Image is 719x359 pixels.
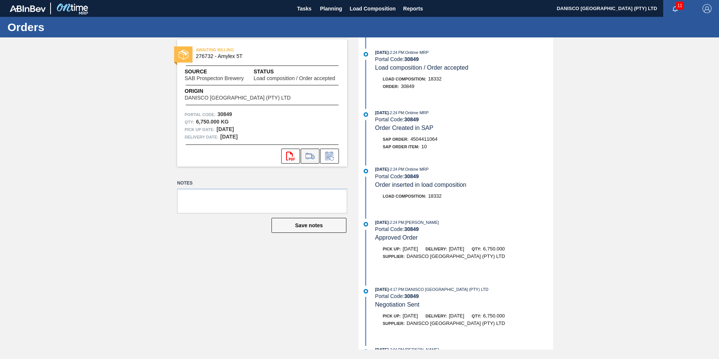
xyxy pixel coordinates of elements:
[404,293,419,299] strong: 30849
[185,118,194,126] span: Qty :
[483,246,505,252] span: 6,750.000
[404,56,419,62] strong: 30849
[185,76,244,81] span: SAB Prospecton Brewery
[375,287,389,292] span: [DATE]
[185,126,215,133] span: Pick up Date:
[389,287,404,292] span: - 4:17 PM
[296,4,313,13] span: Tasks
[383,247,401,251] span: Pick up:
[425,314,447,318] span: Delivery:
[375,173,553,179] div: Portal Code:
[254,76,335,81] span: Load composition / Order accepted
[383,137,409,142] span: SAP Order:
[404,347,439,352] span: : [PERSON_NAME]
[383,254,405,259] span: Supplier:
[483,313,505,319] span: 6,750.000
[375,50,389,55] span: [DATE]
[375,347,389,352] span: [DATE]
[375,125,434,131] span: Order Created in SAP
[375,167,389,171] span: [DATE]
[375,301,419,308] span: Negotiation Sent
[472,314,481,318] span: Qty:
[185,111,216,118] span: Portal Code:
[364,222,368,226] img: atual
[410,136,437,142] span: 4504411064
[403,313,418,319] span: [DATE]
[404,287,489,292] span: : DANISCO [GEOGRAPHIC_DATA] (PTY) LTD
[383,194,426,198] span: Load Composition :
[254,68,340,76] span: Status
[7,23,140,31] h1: Orders
[364,289,368,293] img: atual
[185,95,291,101] span: DANISCO [GEOGRAPHIC_DATA] (PTY) LTD
[425,247,447,251] span: Delivery:
[320,149,339,164] div: Inform order change
[364,52,368,57] img: atual
[364,169,368,173] img: atual
[383,77,426,81] span: Load Composition :
[389,51,404,55] span: - 2:24 PM
[383,144,419,149] span: SAP Order Item:
[383,314,401,318] span: Pick up:
[449,246,464,252] span: [DATE]
[177,178,347,189] label: Notes
[404,173,419,179] strong: 30849
[404,50,429,55] span: : Ontime MRP
[185,87,309,95] span: Origin
[364,349,368,354] img: atual
[407,253,505,259] span: DANISCO [GEOGRAPHIC_DATA] (PTY) LTD
[218,111,232,117] strong: 30849
[271,218,346,233] button: Save notes
[421,144,427,149] span: 10
[220,134,237,140] strong: [DATE]
[216,126,234,132] strong: [DATE]
[676,1,684,10] span: 11
[401,83,414,89] span: 30849
[185,133,218,141] span: Delivery Date:
[389,348,404,352] span: - 2:04 PM
[404,116,419,122] strong: 30849
[428,193,442,199] span: 18332
[389,167,404,171] span: - 2:24 PM
[389,220,404,225] span: - 2:24 PM
[472,247,481,251] span: Qty:
[364,112,368,117] img: atual
[196,46,301,54] span: AWAITING BILLING
[196,119,228,125] strong: 6,750.000 KG
[403,4,423,13] span: Reports
[375,234,418,241] span: Approved Order
[389,111,404,115] span: - 2:24 PM
[320,4,342,13] span: Planning
[404,110,429,115] span: : Ontime MRP
[196,54,332,59] span: 276732 - Amylex 5T
[383,321,405,326] span: Supplier:
[350,4,396,13] span: Load Composition
[403,246,418,252] span: [DATE]
[375,64,468,71] span: Load composition / Order accepted
[179,50,188,60] img: status
[375,226,553,232] div: Portal Code:
[10,5,46,12] img: TNhmsLtSVTkK8tSr43FrP2fwEKptu5GPRR3wAAAABJRU5ErkJggg==
[703,4,712,13] img: Logout
[185,68,254,76] span: Source
[428,76,442,82] span: 18332
[404,167,429,171] span: : Ontime MRP
[663,3,687,14] button: Notifications
[301,149,319,164] div: Go to Load Composition
[449,313,464,319] span: [DATE]
[375,293,553,299] div: Portal Code:
[404,226,419,232] strong: 30849
[407,320,505,326] span: DANISCO [GEOGRAPHIC_DATA] (PTY) LTD
[383,84,399,89] span: Order :
[375,56,553,62] div: Portal Code:
[404,220,439,225] span: : [PERSON_NAME]
[375,220,389,225] span: [DATE]
[375,110,389,115] span: [DATE]
[375,182,467,188] span: Order inserted in load composition
[375,116,553,122] div: Portal Code:
[281,149,300,164] div: Open PDF file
